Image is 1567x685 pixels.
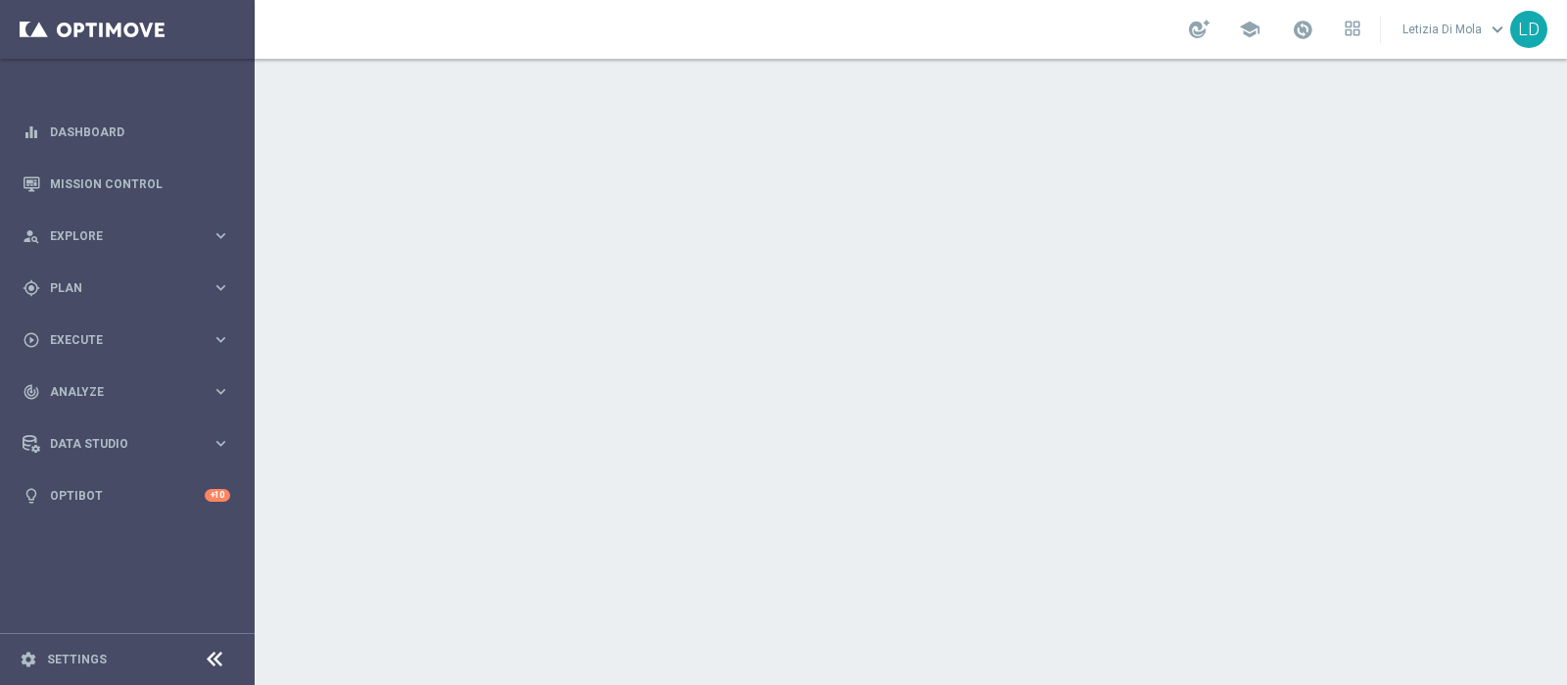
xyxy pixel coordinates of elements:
[23,469,230,521] div: Optibot
[47,654,107,665] a: Settings
[1239,19,1260,40] span: school
[50,230,212,242] span: Explore
[212,434,230,453] i: keyboard_arrow_right
[50,282,212,294] span: Plan
[23,279,40,297] i: gps_fixed
[50,158,230,210] a: Mission Control
[23,123,40,141] i: equalizer
[50,106,230,158] a: Dashboard
[50,334,212,346] span: Execute
[1401,15,1510,44] a: Letizia Di Mola
[23,331,212,349] div: Execute
[212,226,230,245] i: keyboard_arrow_right
[212,382,230,401] i: keyboard_arrow_right
[23,383,40,401] i: track_changes
[23,106,230,158] div: Dashboard
[23,279,212,297] div: Plan
[50,386,212,398] span: Analyze
[50,438,212,450] span: Data Studio
[23,487,40,505] i: lightbulb
[23,383,212,401] div: Analyze
[212,330,230,349] i: keyboard_arrow_right
[1510,11,1547,48] div: LD
[1487,19,1508,40] span: keyboard_arrow_down
[23,158,230,210] div: Mission Control
[205,489,230,502] div: +10
[23,435,212,453] div: Data Studio
[212,278,230,297] i: keyboard_arrow_right
[20,651,37,668] i: settings
[23,227,40,245] i: person_search
[23,331,40,349] i: play_circle_outline
[23,227,212,245] div: Explore
[50,469,205,521] a: Optibot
